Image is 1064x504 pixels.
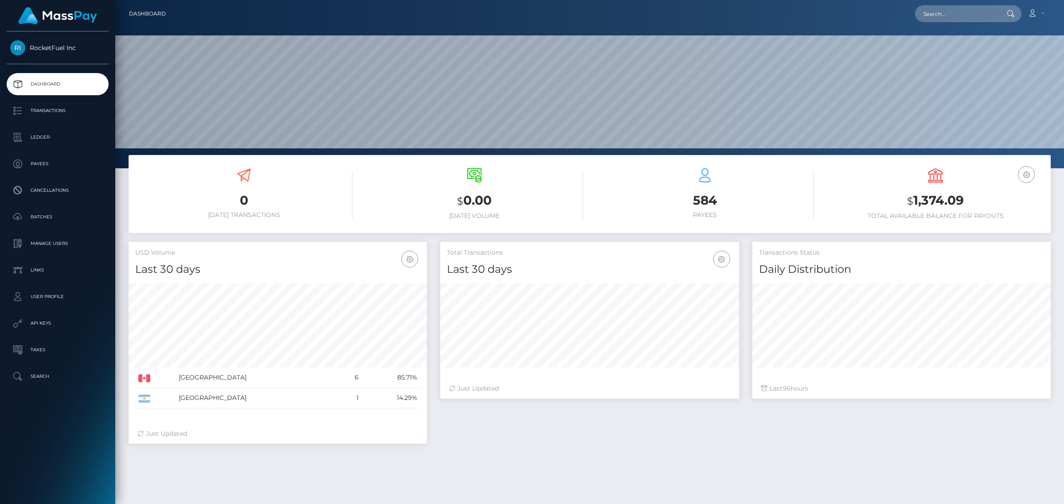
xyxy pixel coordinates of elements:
small: $ [907,195,913,207]
h6: Total Available Balance for Payouts [827,212,1044,220]
h5: Total Transactions [447,248,732,257]
p: Manage Users [10,237,105,250]
a: Manage Users [7,233,109,255]
h6: [DATE] Transactions [135,211,352,219]
input: Search... [915,5,998,22]
small: $ [457,195,463,207]
img: RocketFuel Inc [10,40,25,55]
h4: Last 30 days [135,262,420,277]
h6: [DATE] Volume [366,212,583,220]
h5: Transactions Status [759,248,1044,257]
div: Last hours [761,384,1042,393]
a: Dashboard [129,4,166,23]
h3: 584 [596,192,814,209]
div: Just Updated [137,429,418,438]
a: User Profile [7,286,109,308]
p: Payees [10,157,105,171]
a: Dashboard [7,73,109,95]
span: 96 [782,384,790,392]
a: Taxes [7,339,109,361]
td: [GEOGRAPHIC_DATA] [176,368,339,388]
a: API Keys [7,312,109,334]
span: RocketFuel Inc [7,44,109,52]
h3: 0 [135,192,352,209]
td: 14.29% [362,388,421,408]
h5: USD Volume [135,248,420,257]
p: Dashboard [10,78,105,91]
h3: 0.00 [366,192,583,210]
td: 85.71% [362,368,421,388]
p: Cancellations [10,184,105,197]
div: Just Updated [449,384,730,393]
p: Ledger [10,131,105,144]
a: Payees [7,153,109,175]
h3: 1,374.09 [827,192,1044,210]
img: AR.png [138,395,150,403]
a: Transactions [7,100,109,122]
p: User Profile [10,290,105,303]
p: Links [10,264,105,277]
td: [GEOGRAPHIC_DATA] [176,388,339,408]
p: Taxes [10,343,105,357]
h4: Daily Distribution [759,262,1044,277]
td: 1 [339,388,362,408]
img: MassPay Logo [18,7,97,24]
a: Batches [7,206,109,228]
a: Ledger [7,126,109,148]
a: Links [7,259,109,281]
a: Cancellations [7,179,109,202]
img: CA.png [138,374,150,382]
h4: Last 30 days [447,262,732,277]
a: Search [7,365,109,388]
p: API Keys [10,317,105,330]
p: Batches [10,210,105,224]
td: 6 [339,368,362,388]
p: Transactions [10,104,105,117]
h6: Payees [596,211,814,219]
p: Search [10,370,105,383]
